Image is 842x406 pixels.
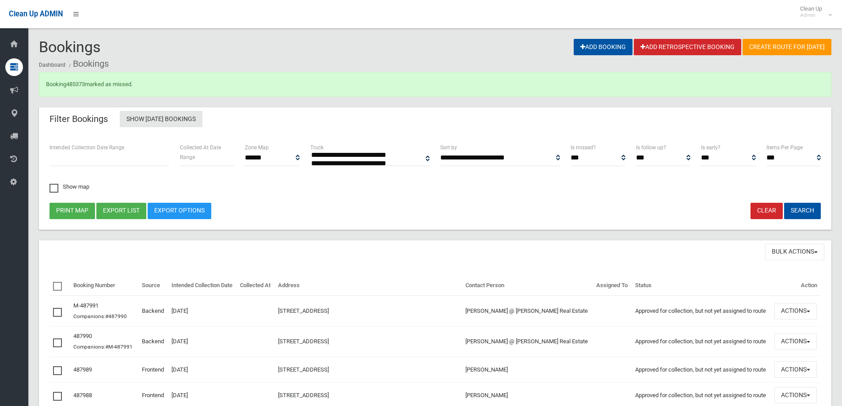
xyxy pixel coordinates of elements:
[73,333,92,339] a: 487990
[105,313,127,319] a: #487990
[771,276,821,296] th: Action
[73,344,134,350] small: Companions:
[274,276,461,296] th: Address
[138,326,168,357] td: Backend
[743,39,831,55] a: Create route for [DATE]
[632,296,771,326] td: Approved for collection, but not yet assigned to route
[50,184,89,190] span: Show map
[278,392,329,398] a: [STREET_ADDRESS]
[138,276,168,296] th: Source
[9,10,63,18] span: Clean Up ADMIN
[278,307,329,314] a: [STREET_ADDRESS]
[50,203,95,219] button: Print map
[574,39,632,55] a: Add Booking
[765,244,824,260] button: Bulk Actions
[66,81,85,87] a: 485373
[168,276,237,296] th: Intended Collection Date
[774,361,817,378] button: Actions
[236,276,274,296] th: Collected At
[168,326,237,357] td: [DATE]
[632,357,771,383] td: Approved for collection, but not yet assigned to route
[462,357,593,383] td: [PERSON_NAME]
[67,56,109,72] li: Bookings
[138,296,168,326] td: Backend
[784,203,821,219] button: Search
[632,326,771,357] td: Approved for collection, but not yet assigned to route
[73,392,92,398] a: 487988
[39,72,831,97] div: Booking marked as missed.
[39,62,65,68] a: Dashboard
[168,296,237,326] td: [DATE]
[138,357,168,383] td: Frontend
[73,302,99,309] a: M-487991
[105,344,133,350] a: #M-487991
[634,39,741,55] a: Add Retrospective Booking
[39,38,101,56] span: Bookings
[796,5,831,19] span: Clean Up
[774,334,817,350] button: Actions
[462,276,593,296] th: Contact Person
[632,276,771,296] th: Status
[70,276,138,296] th: Booking Number
[120,111,202,127] a: Show [DATE] Bookings
[73,313,128,319] small: Companions:
[278,338,329,345] a: [STREET_ADDRESS]
[73,366,92,373] a: 487989
[751,203,783,219] a: Clear
[168,357,237,383] td: [DATE]
[800,12,822,19] small: Admin
[148,203,211,219] a: Export Options
[462,296,593,326] td: [PERSON_NAME] @ [PERSON_NAME] Real Estate
[774,387,817,403] button: Actions
[774,303,817,319] button: Actions
[310,143,324,152] label: Truck
[593,276,632,296] th: Assigned To
[39,110,118,128] header: Filter Bookings
[96,203,146,219] button: Export list
[462,326,593,357] td: [PERSON_NAME] @ [PERSON_NAME] Real Estate
[278,366,329,373] a: [STREET_ADDRESS]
